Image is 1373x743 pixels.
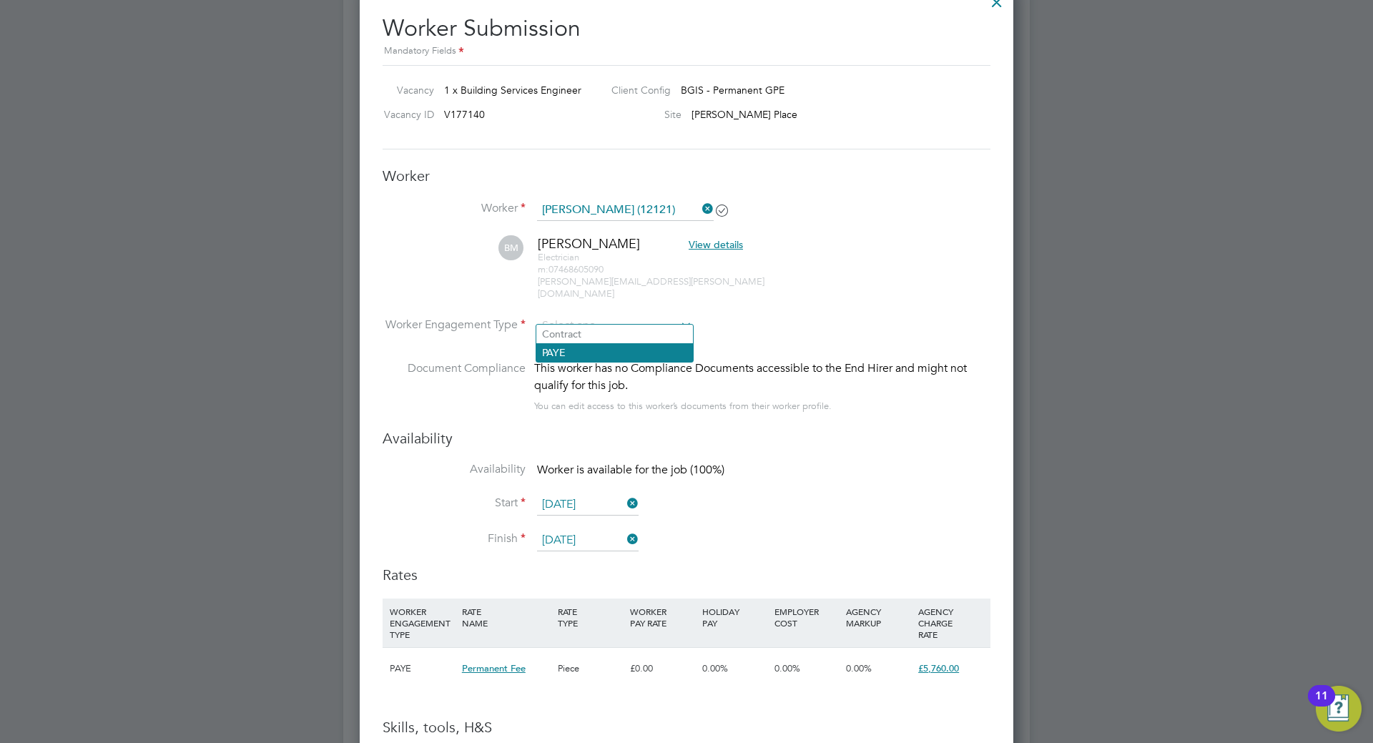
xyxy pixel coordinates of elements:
input: Select one [537,494,639,516]
input: Select one [537,315,692,337]
span: 1 x Building Services Engineer [444,84,581,97]
span: 0.00% [774,662,800,674]
span: BM [498,235,523,260]
span: £5,760.00 [918,662,959,674]
input: Select one [537,530,639,551]
label: Worker Engagement Type [383,318,526,333]
div: PAYE [386,648,458,689]
li: Contract [536,325,693,343]
h3: Worker [383,167,990,185]
span: Worker is available for the job (100%) [537,463,724,477]
label: Finish [383,531,526,546]
label: Worker [383,201,526,216]
div: HOLIDAY PAY [699,599,771,636]
button: Open Resource Center, 11 new notifications [1316,686,1362,732]
h3: Skills, tools, H&S [383,718,990,737]
span: [PERSON_NAME] [538,235,640,252]
span: [PERSON_NAME] Place [692,108,797,121]
h3: Availability [383,429,990,448]
div: £0.00 [626,648,699,689]
span: m: [538,263,548,275]
div: EMPLOYER COST [771,599,843,636]
span: [PERSON_NAME][EMAIL_ADDRESS][PERSON_NAME][DOMAIN_NAME] [538,275,764,300]
span: Electrician [538,251,579,263]
span: Permanent Fee [462,662,526,674]
span: V177140 [444,108,485,121]
h3: Rates [383,566,990,584]
div: AGENCY CHARGE RATE [915,599,987,647]
div: WORKER PAY RATE [626,599,699,636]
span: View details [689,238,743,251]
label: Client Config [600,84,671,97]
span: BGIS - Permanent GPE [681,84,784,97]
label: Vacancy [377,84,434,97]
label: Document Compliance [383,360,526,412]
span: 0.00% [702,662,728,674]
div: WORKER ENGAGEMENT TYPE [386,599,458,647]
label: Site [600,108,681,121]
input: Search for... [537,200,714,221]
div: RATE NAME [458,599,554,636]
div: RATE TYPE [554,599,626,636]
span: 0.00% [846,662,872,674]
div: Mandatory Fields [383,44,990,59]
span: 07468605090 [538,263,604,275]
label: Start [383,496,526,511]
label: Vacancy ID [377,108,434,121]
div: 11 [1315,696,1328,714]
h2: Worker Submission [383,3,990,59]
div: This worker has no Compliance Documents accessible to the End Hirer and might not qualify for thi... [534,360,990,394]
div: AGENCY MARKUP [842,599,915,636]
div: Piece [554,648,626,689]
div: You can edit access to this worker’s documents from their worker profile. [534,398,832,415]
label: Availability [383,462,526,477]
li: PAYE [536,343,693,362]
